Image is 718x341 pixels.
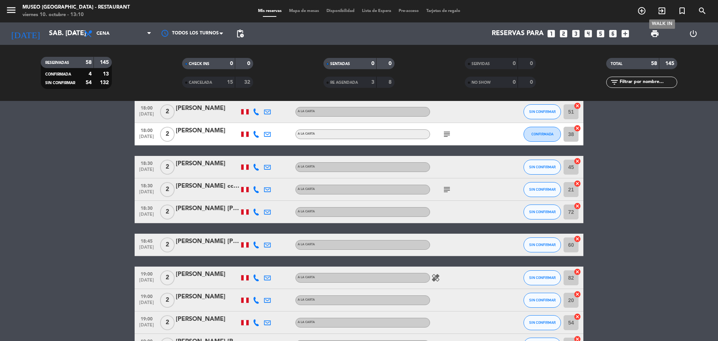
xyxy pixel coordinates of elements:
[574,102,581,110] i: cancel
[574,125,581,132] i: cancel
[298,298,315,301] span: A la carta
[442,130,451,139] i: subject
[395,9,423,13] span: Pre-acceso
[137,323,156,331] span: [DATE]
[137,103,156,112] span: 18:00
[86,60,92,65] strong: 58
[513,80,516,85] strong: 0
[298,210,315,213] span: A la carta
[45,73,71,76] span: CONFIRMADA
[524,205,561,219] button: SIN CONFIRMAR
[358,9,395,13] span: Lista de Espera
[529,110,556,114] span: SIN CONFIRMAR
[137,112,156,120] span: [DATE]
[298,132,315,135] span: A la carta
[176,292,239,302] div: [PERSON_NAME]
[524,104,561,119] button: SIN CONFIRMAR
[442,185,451,194] i: subject
[323,9,358,13] span: Disponibilidad
[665,61,676,66] strong: 145
[524,293,561,308] button: SIN CONFIRMAR
[6,4,17,18] button: menu
[70,29,79,38] i: arrow_drop_down
[137,314,156,323] span: 19:00
[637,6,646,15] i: add_circle_outline
[298,165,315,168] span: A la carta
[45,81,75,85] span: SIN CONFIRMAR
[513,61,516,66] strong: 0
[574,180,581,187] i: cancel
[230,61,233,66] strong: 0
[160,293,175,308] span: 2
[530,61,534,66] strong: 0
[649,19,675,29] div: WALK IN
[89,71,92,77] strong: 4
[674,22,712,45] div: LOG OUT
[176,126,239,136] div: [PERSON_NAME]
[137,134,156,143] span: [DATE]
[330,62,350,66] span: SENTADAS
[160,182,175,197] span: 2
[657,6,666,15] i: exit_to_app
[524,182,561,197] button: SIN CONFIRMAR
[678,6,687,15] i: turned_in_not
[298,321,315,324] span: A la carta
[244,80,252,85] strong: 32
[574,202,581,210] i: cancel
[330,81,358,85] span: RE AGENDADA
[176,314,239,324] div: [PERSON_NAME]
[137,203,156,212] span: 18:30
[524,270,561,285] button: SIN CONFIRMAR
[298,243,315,246] span: A la carta
[176,204,239,213] div: [PERSON_NAME] [PERSON_NAME]
[529,210,556,214] span: SIN CONFIRMAR
[559,29,568,39] i: looks_two
[285,9,323,13] span: Mapa de mesas
[529,243,556,247] span: SIN CONFIRMAR
[160,127,175,142] span: 2
[529,298,556,302] span: SIN CONFIRMAR
[236,29,245,38] span: pending_actions
[574,291,581,298] i: cancel
[608,29,618,39] i: looks_6
[100,60,110,65] strong: 145
[176,104,239,113] div: [PERSON_NAME]
[611,62,622,66] span: TOTAL
[6,25,45,42] i: [DATE]
[160,205,175,219] span: 2
[530,80,534,85] strong: 0
[371,61,374,66] strong: 0
[529,276,556,280] span: SIN CONFIRMAR
[546,29,556,39] i: looks_one
[472,62,490,66] span: SERVIDAS
[137,269,156,278] span: 19:00
[298,110,315,113] span: A la carta
[176,270,239,279] div: [PERSON_NAME]
[531,132,553,136] span: CONFIRMADA
[423,9,464,13] span: Tarjetas de regalo
[103,71,110,77] strong: 13
[389,80,393,85] strong: 8
[492,30,544,37] span: Reservas para
[619,78,677,86] input: Filtrar por nombre...
[227,80,233,85] strong: 15
[137,190,156,198] span: [DATE]
[524,315,561,330] button: SIN CONFIRMAR
[6,4,17,16] i: menu
[160,315,175,330] span: 2
[610,78,619,87] i: filter_list
[524,237,561,252] button: SIN CONFIRMAR
[431,273,440,282] i: healing
[529,165,556,169] span: SIN CONFIRMAR
[574,268,581,276] i: cancel
[571,29,581,39] i: looks_3
[529,320,556,325] span: SIN CONFIRMAR
[389,61,393,66] strong: 0
[650,29,659,38] span: print
[254,9,285,13] span: Mis reservas
[574,313,581,320] i: cancel
[574,235,581,243] i: cancel
[22,4,130,11] div: Museo [GEOGRAPHIC_DATA] - Restaurant
[189,81,212,85] span: CANCELADA
[620,29,630,39] i: add_box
